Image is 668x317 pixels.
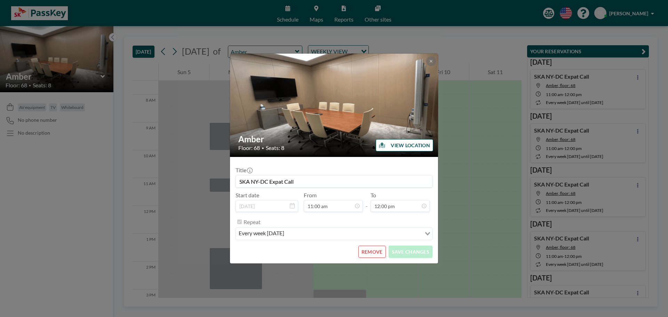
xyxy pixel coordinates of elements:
[358,246,386,258] button: REMOVE
[237,229,286,238] span: every week [DATE]
[244,219,261,225] label: Repeat
[286,229,421,238] input: Search for option
[236,192,259,199] label: Start date
[238,144,260,151] span: Floor: 68
[236,167,252,174] label: Title
[230,41,439,169] img: 537.gif
[366,194,368,209] span: -
[238,134,430,144] h2: Amber
[304,192,317,199] label: From
[376,139,433,151] button: VIEW LOCATION
[236,228,432,240] div: Search for option
[262,145,264,151] span: •
[371,192,376,199] label: To
[236,175,432,187] input: (No title)
[389,246,432,258] button: SAVE CHANGES
[266,144,284,151] span: Seats: 8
